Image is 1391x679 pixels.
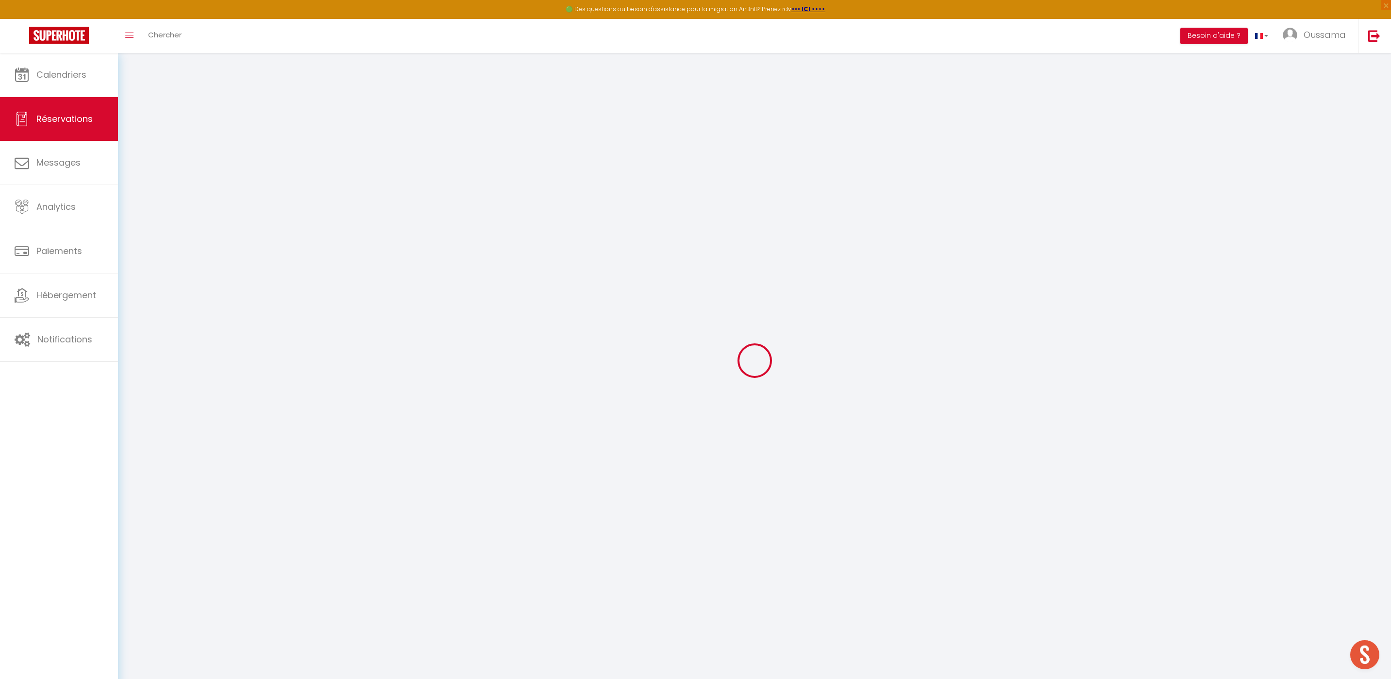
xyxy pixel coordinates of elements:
[37,333,92,345] span: Notifications
[791,5,825,13] a: >>> ICI <<<<
[1350,640,1379,669] div: Ouvrir le chat
[1368,30,1380,42] img: logout
[148,30,182,40] span: Chercher
[1304,29,1346,41] span: Oussama
[1283,28,1297,42] img: ...
[29,27,89,44] img: Super Booking
[1180,28,1248,44] button: Besoin d'aide ?
[36,113,93,125] span: Réservations
[141,19,189,53] a: Chercher
[36,156,81,169] span: Messages
[36,289,96,301] span: Hébergement
[36,201,76,213] span: Analytics
[36,68,86,81] span: Calendriers
[1275,19,1358,53] a: ... Oussama
[36,245,82,257] span: Paiements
